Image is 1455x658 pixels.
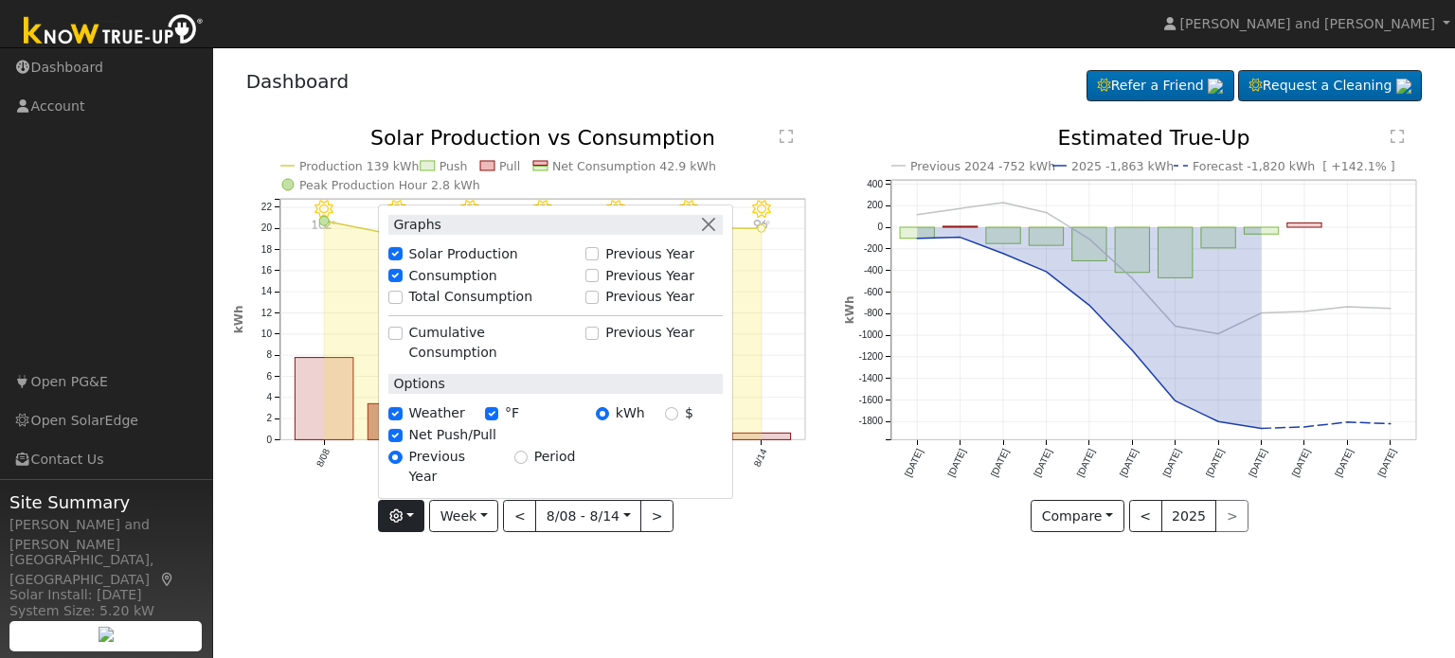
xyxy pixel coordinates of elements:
[585,327,599,340] input: Previous Year
[1258,425,1266,433] circle: onclick=""
[867,201,883,211] text: 200
[388,429,402,442] input: Net Push/Pull
[1333,447,1355,478] text: [DATE]
[1238,70,1422,102] a: Request a Cleaning
[314,447,331,469] text: 8/08
[903,447,925,478] text: [DATE]
[1129,500,1162,532] button: <
[1075,447,1097,478] text: [DATE]
[439,159,467,173] text: Push
[485,407,498,420] input: °F
[1071,159,1174,173] text: 2025 -1,863 kWh
[9,601,203,621] div: System Size: 5.20 kW
[368,404,426,440] rect: onclick=""
[999,250,1007,258] circle: onclick=""
[758,225,765,233] circle: onclick=""
[9,489,203,515] span: Site Summary
[1387,420,1394,428] circle: onclick=""
[260,287,272,297] text: 14
[409,403,465,423] label: Weather
[858,395,883,405] text: -1600
[957,234,964,241] circle: onclick=""
[864,309,883,319] text: -800
[605,265,694,285] label: Previous Year
[1180,16,1435,31] span: [PERSON_NAME] and [PERSON_NAME]
[585,247,599,260] input: Previous Year
[1387,305,1394,312] circle: onclick=""
[858,417,883,427] text: -1800
[295,358,353,440] rect: onclick=""
[752,447,769,469] text: 8/14
[409,244,518,264] label: Solar Production
[679,200,698,219] i: 8/13 - Clear
[314,200,333,219] i: 8/08 - Clear
[1396,79,1411,94] img: retrieve
[986,227,1020,243] rect: onclick=""
[864,243,883,254] text: -200
[1214,418,1222,426] circle: onclick=""
[388,451,402,464] input: Previous Year
[585,269,599,282] input: Previous Year
[900,227,934,239] rect: onclick=""
[266,392,272,402] text: 4
[266,435,272,445] text: 0
[409,265,497,285] label: Consumption
[409,447,494,487] label: Previous Year
[388,247,402,260] input: Solar Production
[989,447,1011,478] text: [DATE]
[319,216,329,225] circle: onclick=""
[370,126,715,150] text: Solar Production vs Consumption
[14,10,213,53] img: Know True-Up
[1086,236,1093,243] circle: onclick=""
[910,159,1055,173] text: Previous 2024 -752 kWh
[266,350,272,361] text: 8
[957,205,964,212] circle: onclick=""
[1161,447,1183,478] text: [DATE]
[429,500,498,532] button: Week
[1301,423,1308,431] circle: onclick=""
[1201,227,1235,248] rect: onclick=""
[460,200,479,219] i: 8/10 - Clear
[1290,447,1312,478] text: [DATE]
[867,179,883,189] text: 400
[1172,398,1179,405] circle: onclick=""
[913,235,921,242] circle: onclick=""
[1072,227,1106,260] rect: onclick=""
[1245,227,1279,234] rect: onclick=""
[1301,308,1308,315] circle: onclick=""
[1159,227,1193,277] rect: onclick=""
[1129,275,1137,282] circle: onclick=""
[266,414,272,424] text: 2
[877,222,883,232] text: 0
[1043,268,1051,276] circle: onclick=""
[260,223,272,234] text: 20
[606,200,625,219] i: 8/12 - Clear
[1204,447,1226,478] text: [DATE]
[1287,223,1321,228] rect: onclick=""
[685,403,693,423] label: $
[858,330,883,341] text: -1000
[605,323,694,343] label: Previous Year
[260,265,272,276] text: 16
[1129,347,1137,354] circle: onclick=""
[409,425,496,445] label: Net Push/Pull
[1344,303,1352,311] circle: onclick=""
[533,200,552,219] i: 8/11 - Clear
[596,407,609,420] input: kWh
[388,407,402,420] input: Weather
[1043,209,1051,217] circle: onclick=""
[388,291,402,304] input: Total Consumption
[1208,79,1223,94] img: retrieve
[388,374,444,394] label: Options
[1214,330,1222,338] circle: onclick=""
[913,211,921,219] circle: onclick=""
[585,291,599,304] input: Previous Year
[1118,447,1140,478] text: [DATE]
[266,371,272,382] text: 6
[1031,500,1124,532] button: Compare
[99,627,114,642] img: retrieve
[246,70,350,93] a: Dashboard
[388,214,441,234] label: Graphs
[499,159,520,173] text: Pull
[1193,159,1395,173] text: Forecast -1,820 kWh [ +142.1% ]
